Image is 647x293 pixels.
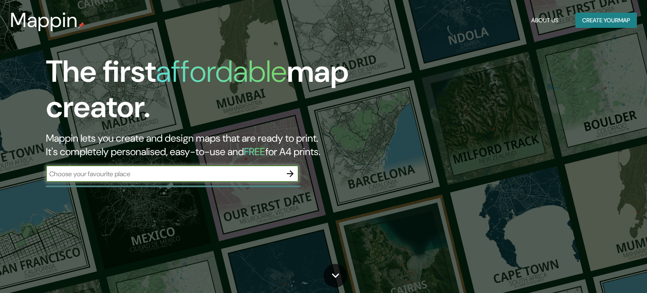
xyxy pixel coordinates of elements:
img: mappin-pin [78,22,85,29]
h1: affordable [156,52,287,91]
h5: FREE [244,145,265,158]
h2: Mappin lets you create and design maps that are ready to print. It's completely personalised, eas... [46,132,369,159]
h1: The first map creator. [46,54,369,132]
h3: Mappin [10,8,78,32]
input: Choose your favourite place [46,169,282,179]
button: Create yourmap [575,13,637,28]
button: About Us [528,13,562,28]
